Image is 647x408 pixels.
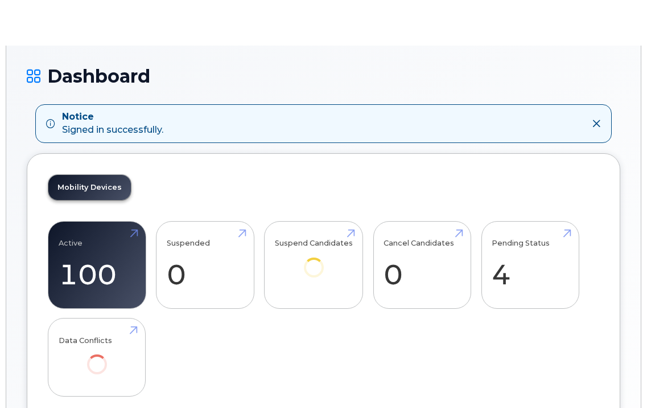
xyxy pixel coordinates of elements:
h1: Dashboard [27,66,620,86]
a: Pending Status 4 [492,227,568,303]
a: Suspended 0 [167,227,244,303]
a: Suspend Candidates [275,227,353,293]
div: Signed in successfully. [62,111,163,137]
a: Mobility Devices [48,175,131,200]
a: Data Conflicts [59,325,135,390]
a: Cancel Candidates 0 [384,227,460,303]
a: Active 100 [59,227,135,303]
strong: Notice [62,111,163,124]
